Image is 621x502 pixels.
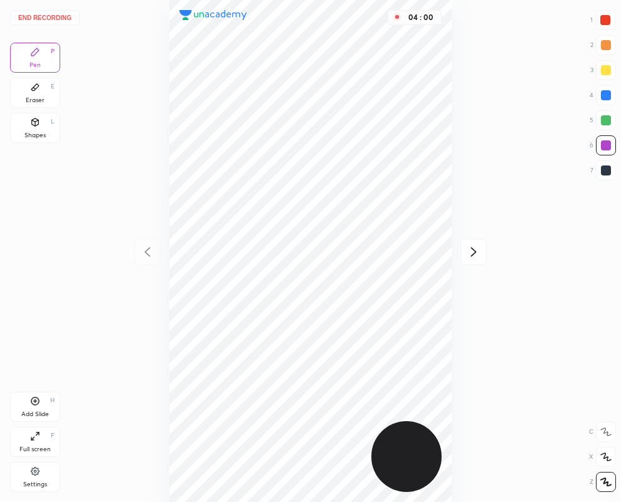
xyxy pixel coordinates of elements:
[590,110,616,130] div: 5
[590,35,616,55] div: 2
[23,481,47,488] div: Settings
[26,97,45,103] div: Eraser
[51,118,55,125] div: L
[590,60,616,80] div: 3
[19,446,51,452] div: Full screen
[51,48,55,55] div: P
[50,397,55,404] div: H
[590,135,616,155] div: 6
[179,10,247,20] img: logo.38c385cc.svg
[590,160,616,180] div: 7
[24,132,46,139] div: Shapes
[29,62,41,68] div: Pen
[10,10,80,25] button: End recording
[51,432,55,439] div: F
[590,472,616,492] div: Z
[21,411,49,417] div: Add Slide
[590,85,616,105] div: 4
[589,422,616,442] div: C
[51,83,55,90] div: E
[590,10,615,30] div: 1
[406,13,436,22] div: 04 : 00
[589,447,616,467] div: X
